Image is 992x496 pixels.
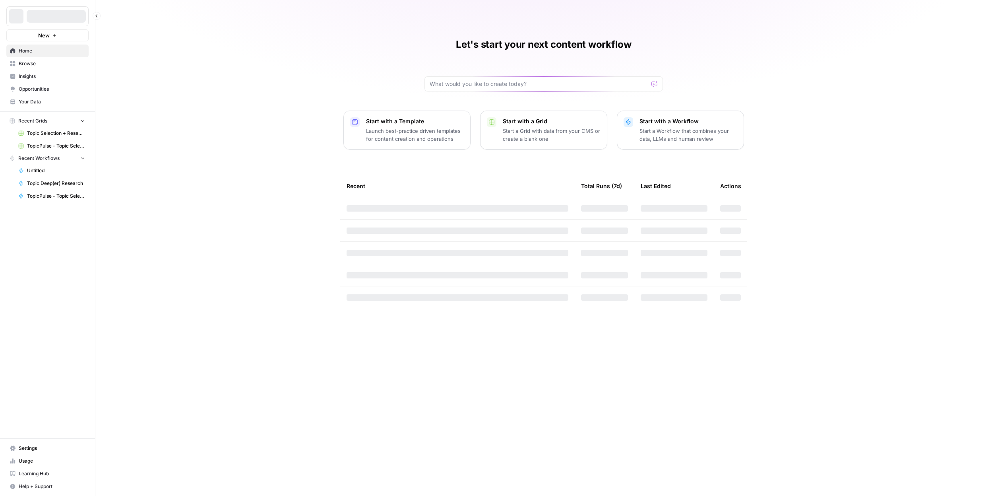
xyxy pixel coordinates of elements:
[639,127,737,143] p: Start a Workflow that combines your data, LLMs and human review
[617,111,744,150] button: Start with a WorkflowStart a Workflow that combines your data, LLMs and human review
[581,175,622,197] div: Total Runs (7d)
[27,167,85,174] span: Untitled
[19,483,85,490] span: Help + Support
[38,31,50,39] span: New
[430,80,648,88] input: What would you like to create today?
[641,175,671,197] div: Last Edited
[6,152,89,164] button: Recent Workflows
[347,175,568,197] div: Recent
[27,193,85,200] span: TopicPulse - Topic Selection
[639,117,737,125] p: Start with a Workflow
[15,164,89,177] a: Untitled
[19,73,85,80] span: Insights
[19,60,85,67] span: Browse
[6,455,89,467] a: Usage
[19,445,85,452] span: Settings
[6,442,89,455] a: Settings
[18,155,60,162] span: Recent Workflows
[366,117,464,125] p: Start with a Template
[366,127,464,143] p: Launch best-practice driven templates for content creation and operations
[27,142,85,150] span: TopicPulse - Topic Selection Grid
[720,175,741,197] div: Actions
[6,480,89,493] button: Help + Support
[6,57,89,70] a: Browse
[503,117,601,125] p: Start with a Grid
[456,38,632,51] h1: Let's start your next content workflow
[343,111,471,150] button: Start with a TemplateLaunch best-practice driven templates for content creation and operations
[15,177,89,190] a: Topic Deep(er) Research
[19,47,85,54] span: Home
[15,127,89,140] a: Topic Selection + Research Grid
[15,190,89,202] a: TopicPulse - Topic Selection
[19,470,85,477] span: Learning Hub
[6,95,89,108] a: Your Data
[19,457,85,465] span: Usage
[6,70,89,83] a: Insights
[15,140,89,152] a: TopicPulse - Topic Selection Grid
[480,111,607,150] button: Start with a GridStart a Grid with data from your CMS or create a blank one
[6,83,89,95] a: Opportunities
[19,86,85,93] span: Opportunities
[6,45,89,57] a: Home
[6,467,89,480] a: Learning Hub
[19,98,85,105] span: Your Data
[503,127,601,143] p: Start a Grid with data from your CMS or create a blank one
[27,180,85,187] span: Topic Deep(er) Research
[6,29,89,41] button: New
[27,130,85,137] span: Topic Selection + Research Grid
[18,117,47,124] span: Recent Grids
[6,115,89,127] button: Recent Grids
